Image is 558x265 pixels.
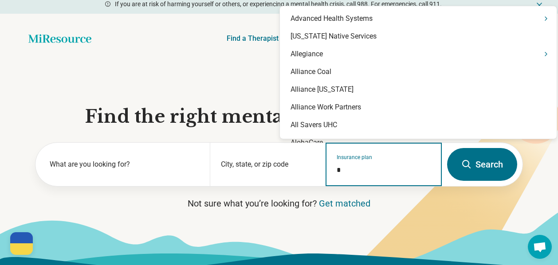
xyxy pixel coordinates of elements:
[227,32,279,45] span: Find a Therapist
[280,10,557,27] div: Advanced Health Systems
[280,98,557,116] div: Alliance Work Partners
[280,134,557,152] div: AlohaCare
[280,10,557,143] div: Suggestions
[28,30,91,47] a: Home page
[50,159,199,170] label: What are you looking for?
[280,116,557,134] div: All Savers UHC
[447,148,517,181] button: Search
[35,105,523,128] h1: Find the right mental health care for you
[280,63,557,81] div: Alliance Coal
[319,198,370,209] a: Get matched
[35,197,523,210] p: Not sure what you’re looking for?
[280,45,557,63] div: Allegiance
[280,27,557,45] div: [US_STATE] Native Services
[280,81,557,98] div: Alliance [US_STATE]
[528,235,552,259] div: Open chat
